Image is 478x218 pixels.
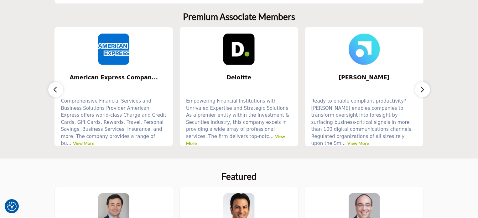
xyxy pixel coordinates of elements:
[61,98,167,147] p: Comprehensive Financial Services and Business Solutions Provider American Express offers world-cl...
[55,69,173,86] a: American Express Compan...
[341,141,346,146] span: ...
[221,171,257,182] h2: Featured
[311,98,417,147] p: Ready to enable compliant productivity? [PERSON_NAME] enables companies to transform oversight in...
[189,69,289,86] b: Deloitte
[223,34,255,65] img: Deloitte
[269,134,273,139] span: ...
[314,73,414,82] span: [PERSON_NAME]
[186,98,292,147] p: Empowering Financial Institutions with Unrivaled Expertise and Strategic Solutions As a premier e...
[64,73,164,82] span: American Express Compan...
[73,141,95,146] a: View More
[347,141,369,146] a: View More
[186,134,285,146] a: View More
[183,12,295,22] h2: Premium Associate Members
[180,69,298,86] a: Deloitte
[314,69,414,86] b: Smarsh
[64,69,164,86] b: American Express Company
[67,141,71,146] span: ...
[7,202,17,211] img: Revisit consent button
[349,34,380,65] img: Smarsh
[98,34,129,65] img: American Express Company
[305,69,423,86] a: [PERSON_NAME]
[189,73,289,82] span: Deloitte
[7,202,17,211] button: Consent Preferences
